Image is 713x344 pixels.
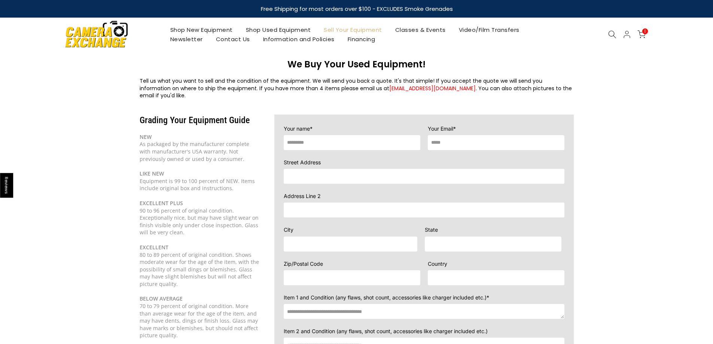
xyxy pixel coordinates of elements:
span: Zip/Postal Code [284,261,323,267]
span: Address Line 2 [284,193,321,199]
b: BELOW AVERAGE [140,295,183,302]
a: Information and Policies [256,34,341,44]
b: NEW [140,133,152,140]
span: Item 1 and Condition (any flaws, shot count, accessories like charger included etc.) [284,294,487,301]
span: Street Address [284,159,321,165]
div: 90 to 96 percent of original condition. Exceptionally nice, but may have slight wear on finish vi... [140,207,259,236]
h3: Grading Your Equipment Guide [140,115,259,126]
a: Sell Your Equipment [317,25,389,34]
span: Your name [284,125,310,132]
a: Shop New Equipment [164,25,239,34]
h3: We Buy Your Used Equipment! [140,59,574,70]
a: Financing [341,34,382,44]
span: 0 [642,28,648,34]
div: Equipment is 99 to 100 percent of NEW. Items include original box and instructions. [140,170,259,192]
b: EXCELLENT [140,244,168,251]
a: 0 [637,30,646,39]
span: Country [428,261,447,267]
a: Newsletter [164,34,209,44]
a: Video/Film Transfers [452,25,526,34]
span: Item 2 and Condition (any flaws, shot count, accessories like charger included etc.) [284,328,488,334]
div: 70 to 79 percent of original condition. More than average wear for the age of the item, and may h... [140,302,259,339]
b: LIKE NEW [140,170,164,177]
div: As packaged by the manufacturer complete with manufacturer's USA warranty. Not previously owned o... [140,133,259,162]
a: [EMAIL_ADDRESS][DOMAIN_NAME] [389,85,476,92]
a: Contact Us [209,34,256,44]
a: Classes & Events [389,25,452,34]
span: City [284,226,293,233]
b: EXCELLENT PLUS [140,200,183,207]
div: 80 to 89 percent of original condition. Shows moderate wear for the age of the item, with the pos... [140,251,259,288]
strong: Free Shipping for most orders over $100 - EXCLUDES Smoke Grenades [260,5,453,13]
span: State [425,226,438,233]
div: Tell us what you want to sell and the condition of the equipment. We will send you back a quote. ... [140,77,574,100]
span: Your Email [428,125,453,132]
a: Shop Used Equipment [239,25,317,34]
